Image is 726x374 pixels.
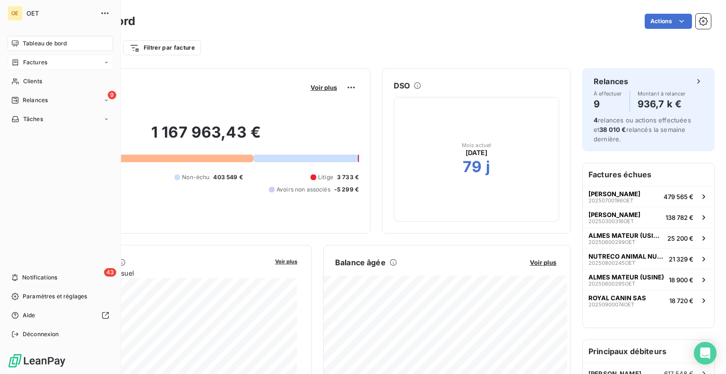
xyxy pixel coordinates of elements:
button: Voir plus [308,83,340,92]
span: Voir plus [275,258,297,265]
h4: 9 [594,96,622,112]
span: 4 [594,116,598,124]
span: Tâches [23,115,43,123]
span: 403 549 € [213,173,242,182]
span: 18 900 € [669,276,693,284]
span: Factures [23,58,47,67]
h6: Balance âgée [335,257,386,268]
span: [PERSON_NAME] [588,211,640,218]
span: Litige [318,173,333,182]
h6: DSO [394,80,410,91]
span: Montant à relancer [638,91,686,96]
span: 138 782 € [665,214,693,221]
h2: 1 167 963,43 € [53,123,359,151]
span: Mois actuel [462,142,492,148]
button: Actions [645,14,692,29]
span: Voir plus [311,84,337,91]
h2: 79 [463,157,482,176]
span: [PERSON_NAME] [588,190,640,198]
span: Chiffre d'affaires mensuel [53,268,268,278]
button: NUTRECO ANIMAL NUTRITION IBERI20250800245OET21 329 € [583,248,714,269]
div: OE [8,6,23,21]
span: Notifications [22,273,57,282]
span: Relances [23,96,48,104]
h6: Principaux débiteurs [583,340,714,363]
span: 18 720 € [669,297,693,304]
a: Aide [8,308,113,323]
button: [PERSON_NAME]20250300318OET138 782 € [583,207,714,227]
span: Non-échu [182,173,209,182]
button: [PERSON_NAME]20250700196OET479 565 € [583,186,714,207]
span: ROYAL CANIN SAS [588,294,646,302]
button: ALMES MATEUR (USINE)20250600299OET25 200 € [583,227,714,248]
span: Paramètres et réglages [23,292,87,301]
span: 20250300318OET [588,218,634,224]
span: Déconnexion [23,330,59,339]
h4: 936,7 k € [638,96,686,112]
img: Logo LeanPay [8,353,66,368]
span: À effectuer [594,91,622,96]
span: Avoirs non associés [277,185,330,194]
span: ALMES MATEUR (USINE) [588,232,664,239]
span: 38 010 € [599,126,626,133]
span: [DATE] [466,148,488,157]
span: Clients [23,77,42,86]
span: relances ou actions effectuées et relancés la semaine dernière. [594,116,691,143]
div: Open Intercom Messenger [694,342,717,365]
span: OET [26,9,95,17]
span: Tableau de bord [23,39,67,48]
span: 20250700196OET [588,198,633,203]
span: 20250900074OET [588,302,634,307]
span: Voir plus [530,259,556,266]
span: NUTRECO ANIMAL NUTRITION IBERI [588,252,665,260]
button: Voir plus [272,257,300,265]
span: 9 [108,91,116,99]
h2: j [486,157,490,176]
span: 25 200 € [667,235,693,242]
span: 21 329 € [669,255,693,263]
span: -5 299 € [334,185,359,194]
span: Aide [23,311,35,320]
span: 20250600295OET [588,281,635,287]
h6: Factures échues [583,163,714,186]
span: 3 733 € [337,173,359,182]
span: 479 565 € [664,193,693,200]
button: ROYAL CANIN SAS20250900074OET18 720 € [583,290,714,311]
h6: Relances [594,76,628,87]
button: Filtrer par facture [123,40,201,55]
span: 20250800245OET [588,260,635,266]
span: ALMES MATEUR (USINE) [588,273,664,281]
button: ALMES MATEUR (USINE)20250600295OET18 900 € [583,269,714,290]
span: 20250600299OET [588,239,635,245]
span: 43 [104,268,116,277]
button: Voir plus [527,258,559,267]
